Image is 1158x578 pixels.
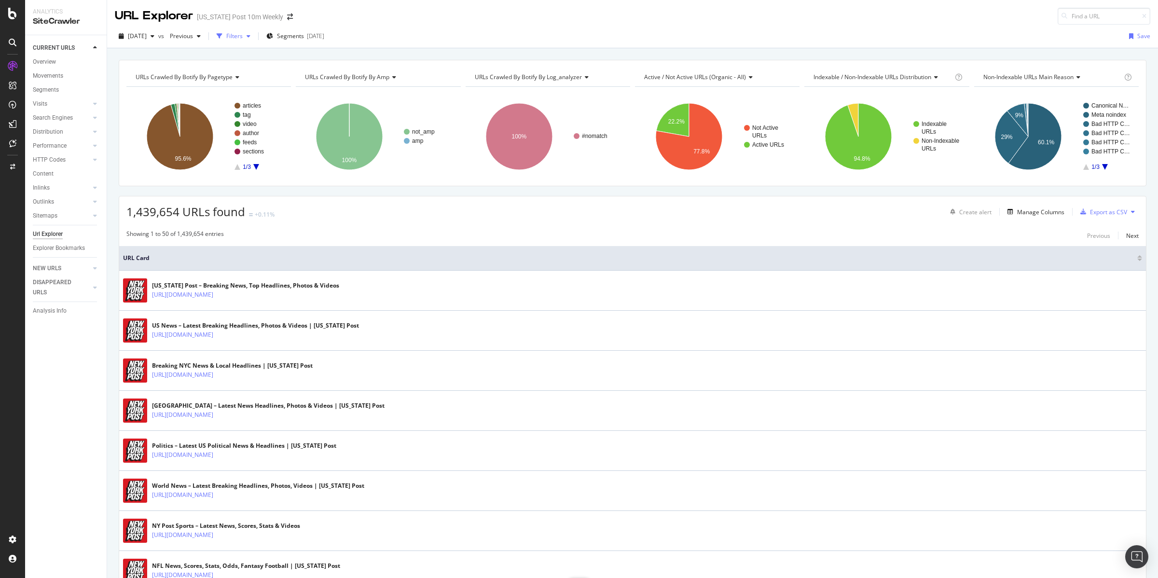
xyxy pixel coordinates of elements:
svg: A chart. [466,95,629,179]
div: Manage Columns [1017,208,1064,216]
span: Active / Not Active URLs (organic - all) [644,73,746,81]
a: Outlinks [33,197,90,207]
a: Sitemaps [33,211,90,221]
text: Bad HTTP C… [1091,130,1130,137]
h4: URLs Crawled By Botify By pagetype [134,69,282,85]
img: main image [123,318,147,343]
a: Visits [33,99,90,109]
a: Url Explorer [33,229,100,239]
div: URL Explorer [115,8,193,24]
div: Inlinks [33,183,50,193]
div: NFL News, Scores, Stats, Odds, Fantasy Football | [US_STATE] Post [152,562,340,570]
a: DISAPPEARED URLS [33,277,90,298]
a: Distribution [33,127,90,137]
text: Bad HTTP C… [1091,139,1130,146]
text: articles [243,102,261,109]
text: URLs [752,132,767,139]
div: A chart. [126,95,289,179]
text: 77.8% [693,148,710,155]
text: 22.2% [668,118,685,125]
h4: Indexable / Non-Indexable URLs Distribution [812,69,952,85]
button: Manage Columns [1004,206,1064,218]
a: [URL][DOMAIN_NAME] [152,370,213,380]
div: Showing 1 to 50 of 1,439,654 entries [126,230,224,241]
text: Bad HTTP C… [1091,148,1130,155]
div: Export as CSV [1090,208,1127,216]
div: Analytics [33,8,99,16]
button: [DATE] [115,28,158,44]
svg: A chart. [974,95,1139,179]
text: 1/3 [243,164,251,170]
img: main image [123,519,147,543]
div: Url Explorer [33,229,63,239]
div: Save [1137,32,1150,40]
div: Content [33,169,54,179]
a: Segments [33,85,100,95]
text: sections [243,148,264,155]
div: Performance [33,141,67,151]
text: author [243,130,259,137]
input: Find a URL [1058,8,1150,25]
text: 94.8% [854,155,870,162]
text: amp [412,138,424,144]
img: main image [123,358,147,383]
div: Create alert [959,208,992,216]
text: 95.6% [175,155,191,162]
span: URLs Crawled By Botify By amp [305,73,389,81]
a: Content [33,169,100,179]
text: Active URLs [752,141,784,148]
a: [URL][DOMAIN_NAME] [152,530,213,540]
text: 29% [1001,134,1012,140]
div: Distribution [33,127,63,137]
div: HTTP Codes [33,155,66,165]
text: Bad HTTP C… [1091,121,1130,127]
a: Explorer Bookmarks [33,243,100,253]
button: Previous [166,28,205,44]
div: Next [1126,232,1139,240]
text: feeds [243,139,257,146]
text: Canonical N… [1091,102,1129,109]
div: Explorer Bookmarks [33,243,85,253]
text: URLs [922,145,936,152]
span: Non-Indexable URLs Main Reason [983,73,1074,81]
span: vs [158,32,166,40]
div: Movements [33,71,63,81]
div: Filters [226,32,243,40]
button: Previous [1087,230,1110,241]
a: [URL][DOMAIN_NAME] [152,450,213,460]
text: Meta noindex [1091,111,1126,118]
img: main image [123,439,147,463]
text: URLs [922,128,936,135]
button: Segments[DATE] [262,28,328,44]
div: Breaking NYC News & Local Headlines | [US_STATE] Post [152,361,313,370]
text: Non-Indexable [922,138,959,144]
text: 100% [342,157,357,164]
div: Outlinks [33,197,54,207]
div: US News – Latest Breaking Headlines, Photos & Videos | [US_STATE] Post [152,321,359,330]
div: SiteCrawler [33,16,99,27]
h4: Non-Indexable URLs Main Reason [981,69,1122,85]
text: 100% [511,133,526,140]
a: [URL][DOMAIN_NAME] [152,490,213,500]
div: Previous [1087,232,1110,240]
div: Sitemaps [33,211,57,221]
button: Export as CSV [1076,204,1127,220]
div: [US_STATE] Post – Breaking News, Top Headlines, Photos & Videos [152,281,339,290]
div: CURRENT URLS [33,43,75,53]
a: [URL][DOMAIN_NAME] [152,410,213,420]
span: Indexable / Non-Indexable URLs distribution [813,73,931,81]
div: A chart. [296,95,459,179]
div: [DATE] [307,32,324,40]
text: tag [243,111,251,118]
div: Open Intercom Messenger [1125,545,1148,568]
text: #nomatch [582,133,607,139]
span: URL Card [123,254,1135,262]
a: Inlinks [33,183,90,193]
text: not_amp [412,128,435,135]
a: Analysis Info [33,306,100,316]
div: Overview [33,57,56,67]
div: A chart. [635,95,800,179]
span: Segments [277,32,304,40]
button: Filters [213,28,254,44]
